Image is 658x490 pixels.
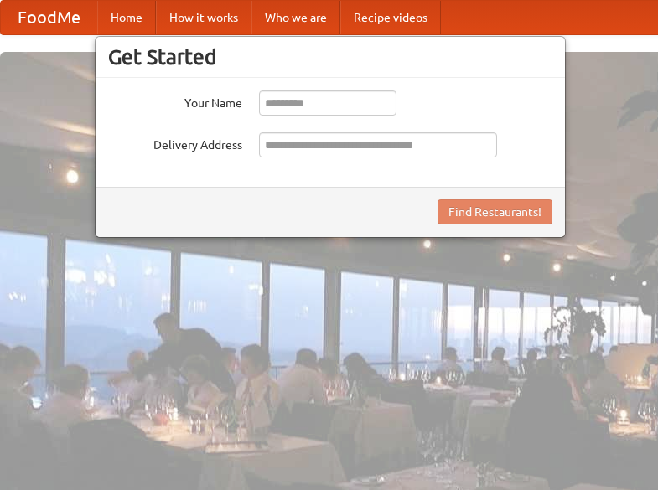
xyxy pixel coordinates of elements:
[1,1,97,34] a: FoodMe
[340,1,441,34] a: Recipe videos
[156,1,251,34] a: How it works
[108,44,552,70] h3: Get Started
[97,1,156,34] a: Home
[438,199,552,224] button: Find Restaurants!
[108,90,242,111] label: Your Name
[108,132,242,153] label: Delivery Address
[251,1,340,34] a: Who we are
